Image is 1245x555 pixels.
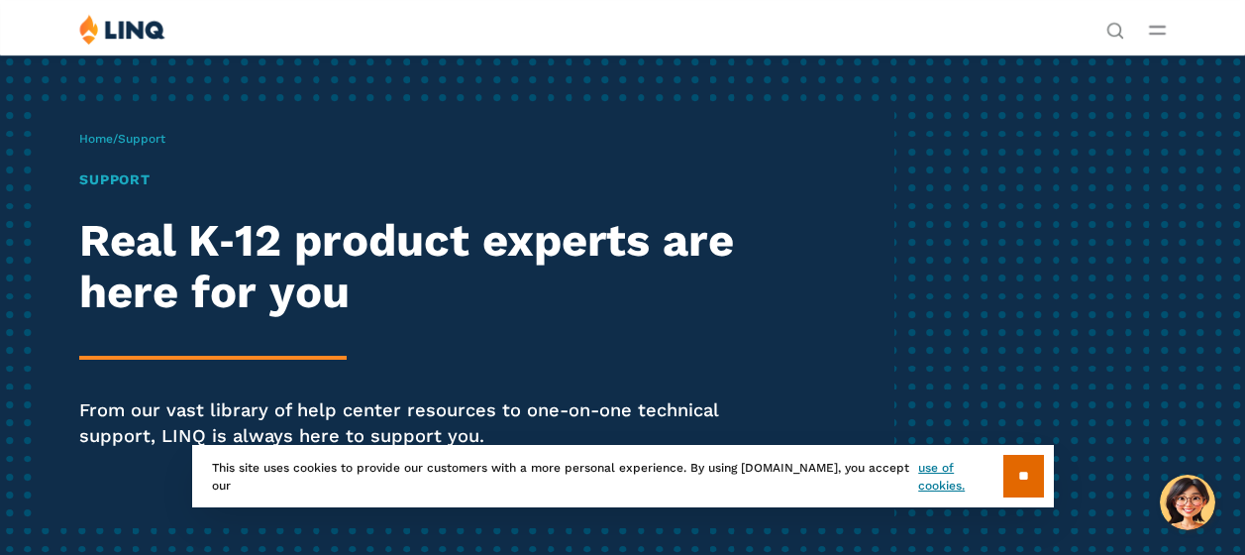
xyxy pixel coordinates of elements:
button: Open Main Menu [1149,19,1166,41]
button: Hello, have a question? Let’s chat. [1160,475,1215,530]
div: This site uses cookies to provide our customers with a more personal experience. By using [DOMAIN... [192,445,1054,507]
h1: Support [79,169,764,190]
h2: Real K‑12 product experts are here for you [79,215,764,318]
a: use of cookies. [918,459,1002,495]
span: / [79,132,165,146]
nav: Utility Navigation [1106,14,1124,38]
button: Open Search Bar [1106,20,1124,38]
a: Home [79,132,113,146]
span: Support [118,132,165,146]
p: From our vast library of help center resources to one-on-one technical support, LINQ is always he... [79,397,764,450]
img: LINQ | K‑12 Software [79,14,165,45]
